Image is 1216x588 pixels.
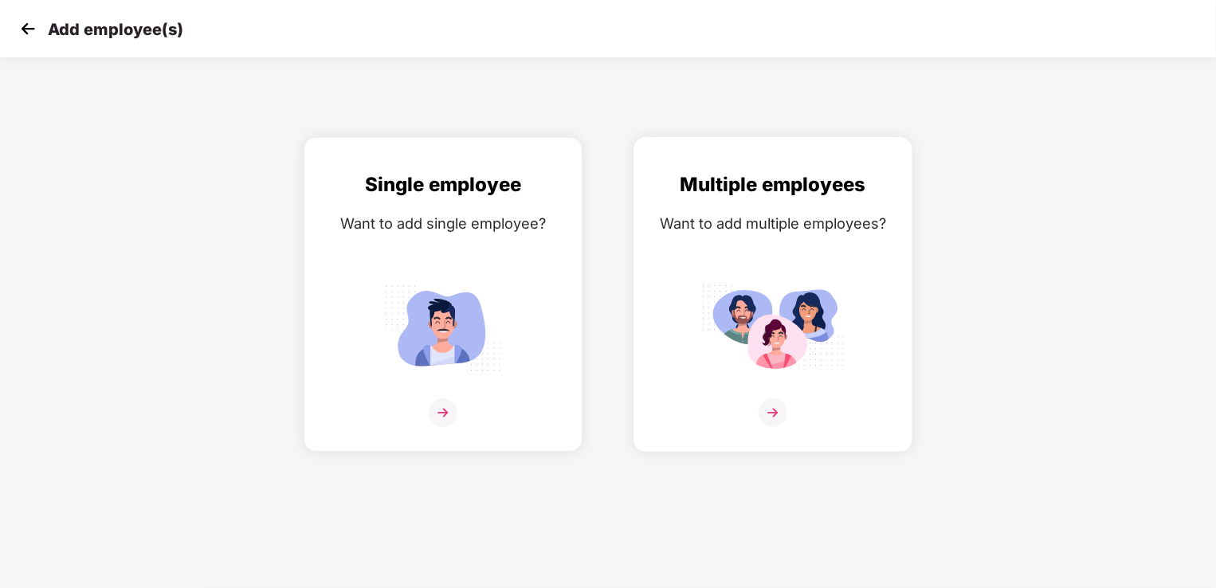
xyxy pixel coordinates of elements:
img: svg+xml;base64,PHN2ZyB4bWxucz0iaHR0cDovL3d3dy53My5vcmcvMjAwMC9zdmciIHdpZHRoPSIzNiIgaGVpZ2h0PSIzNi... [429,398,457,427]
div: Want to add multiple employees? [650,212,896,235]
div: Single employee [320,170,566,200]
img: svg+xml;base64,PHN2ZyB4bWxucz0iaHR0cDovL3d3dy53My5vcmcvMjAwMC9zdmciIGlkPSJTaW5nbGVfZW1wbG95ZWUiIH... [371,278,515,378]
div: Multiple employees [650,170,896,200]
div: Want to add single employee? [320,212,566,235]
img: svg+xml;base64,PHN2ZyB4bWxucz0iaHR0cDovL3d3dy53My5vcmcvMjAwMC9zdmciIHdpZHRoPSIzMCIgaGVpZ2h0PSIzMC... [16,17,40,41]
p: Add employee(s) [48,20,183,39]
img: svg+xml;base64,PHN2ZyB4bWxucz0iaHR0cDovL3d3dy53My5vcmcvMjAwMC9zdmciIHdpZHRoPSIzNiIgaGVpZ2h0PSIzNi... [759,398,787,427]
img: svg+xml;base64,PHN2ZyB4bWxucz0iaHR0cDovL3d3dy53My5vcmcvMjAwMC9zdmciIGlkPSJNdWx0aXBsZV9lbXBsb3llZS... [701,278,845,378]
